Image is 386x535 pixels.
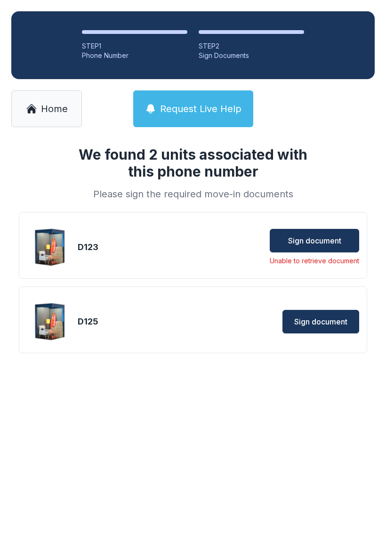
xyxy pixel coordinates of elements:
div: STEP 1 [82,41,187,51]
span: Sign document [294,316,347,327]
h1: We found 2 units associated with this phone number [72,146,314,180]
div: Sign Documents [199,51,304,60]
span: Sign document [288,235,341,246]
div: Please sign the required move-in documents [72,187,314,201]
div: Phone Number [82,51,187,60]
div: D125 [78,315,191,328]
div: D123 [78,241,165,254]
span: Request Live Help [160,102,241,115]
div: STEP 2 [199,41,304,51]
div: Unable to retrieve document [270,256,359,266]
span: Home [41,102,68,115]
